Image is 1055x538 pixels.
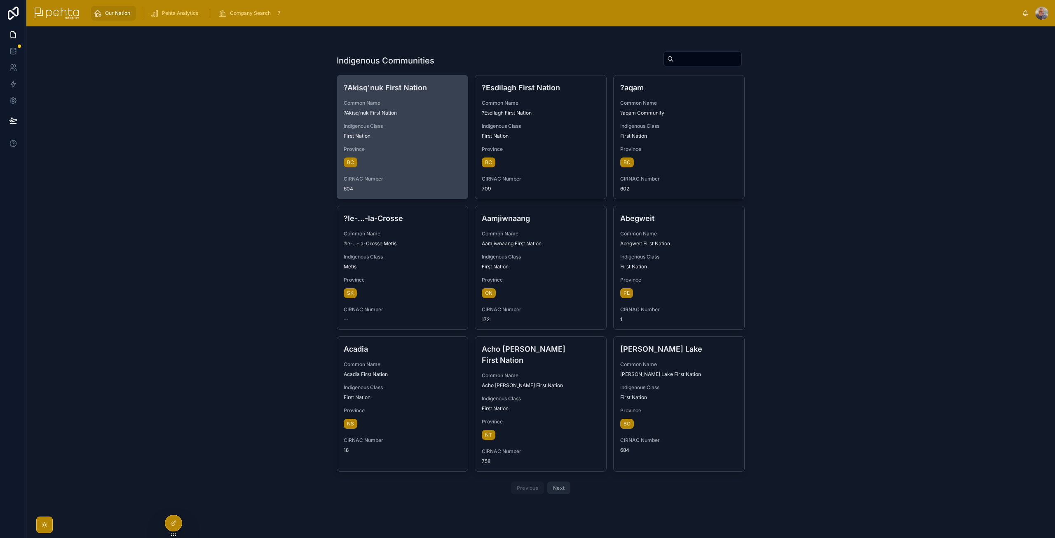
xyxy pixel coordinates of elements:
[613,206,745,330] a: AbegweitCommon NameAbegweit First NationIndigenous ClassFirst NationProvincePECIRNAC Number1
[344,186,462,192] span: 604
[347,290,354,296] span: SK
[344,133,462,139] span: First Nation
[347,159,354,166] span: BC
[620,82,738,93] h4: ?aqam
[482,306,600,313] span: CIRNAC Number
[344,263,462,270] span: Metis
[482,458,600,465] span: 758
[613,336,745,472] a: [PERSON_NAME] LakeCommon Name[PERSON_NAME] Lake First NationIndigenous ClassFirst NationProvinceB...
[482,254,600,260] span: Indigenous Class
[620,240,738,247] span: Abegweit First Nation
[620,437,738,444] span: CIRNAC Number
[475,206,607,330] a: AamjiwnaangCommon NameAamjiwnaang First NationIndigenous ClassFirst NationProvinceONCIRNAC Number172
[344,230,462,237] span: Common Name
[620,176,738,182] span: CIRNAC Number
[482,316,600,323] span: 172
[162,10,198,16] span: Pehta Analytics
[344,176,462,182] span: CIRNAC Number
[620,371,738,378] span: [PERSON_NAME] Lake First Nation
[620,306,738,313] span: CIRNAC Number
[482,213,600,224] h4: Aamjiwnaang
[620,263,738,270] span: First Nation
[482,343,600,366] h4: Acho [PERSON_NAME] First Nation
[337,336,469,472] a: AcadiaCommon NameAcadia First NationIndigenous ClassFirst NationProvinceNSCIRNAC Number18
[230,10,271,16] span: Company Search
[344,213,462,224] h4: ?le-…-la-Crosse
[344,123,462,129] span: Indigenous Class
[482,176,600,182] span: CIRNAC Number
[620,146,738,153] span: Province
[344,394,462,401] span: First Nation
[482,186,600,192] span: 709
[344,384,462,391] span: Indigenous Class
[620,384,738,391] span: Indigenous Class
[482,123,600,129] span: Indigenous Class
[620,123,738,129] span: Indigenous Class
[482,82,600,93] h4: ?Esdilagh First Nation
[344,447,462,453] span: 18
[482,240,600,247] span: Aamjiwnaang First Nation
[344,100,462,106] span: Common Name
[482,277,600,283] span: Province
[475,75,607,199] a: ?Esdilagh First NationCommon Name?Esdilagh First NationIndigenous ClassFirst NationProvinceBCCIRN...
[620,447,738,453] span: 684
[482,146,600,153] span: Province
[344,437,462,444] span: CIRNAC Number
[482,230,600,237] span: Common Name
[344,361,462,368] span: Common Name
[620,254,738,260] span: Indigenous Class
[485,432,492,438] span: NT
[274,8,284,18] div: 7
[105,10,130,16] span: Our Nation
[620,133,738,139] span: First Nation
[620,213,738,224] h4: Abegweit
[344,277,462,283] span: Province
[485,290,492,296] span: ON
[620,407,738,414] span: Province
[547,482,570,494] button: Next
[344,316,349,323] span: --
[344,254,462,260] span: Indigenous Class
[482,372,600,379] span: Common Name
[620,316,738,323] span: 1
[482,110,600,116] span: ?Esdilagh First Nation
[624,159,631,166] span: BC
[475,336,607,472] a: Acho [PERSON_NAME] First NationCommon NameAcho [PERSON_NAME] First NationIndigenous ClassFirst Na...
[620,361,738,368] span: Common Name
[482,418,600,425] span: Province
[620,100,738,106] span: Common Name
[482,405,600,412] span: First Nation
[347,421,354,427] span: NS
[87,4,1022,22] div: scrollable content
[33,7,80,20] img: App logo
[148,6,204,21] a: Pehta Analytics
[620,343,738,355] h4: [PERSON_NAME] Lake
[485,159,492,166] span: BC
[624,421,631,427] span: BC
[344,306,462,313] span: CIRNAC Number
[620,230,738,237] span: Common Name
[337,206,469,330] a: ?le-…-la-CrosseCommon Name?le-…-la-Crosse MetisIndigenous ClassMetisProvinceSKCIRNAC Number--
[620,277,738,283] span: Province
[91,6,136,21] a: Our Nation
[482,100,600,106] span: Common Name
[482,133,600,139] span: First Nation
[337,75,469,199] a: ?Akisq'nuk First NationCommon Name?Akisq'nuk First NationIndigenous ClassFirst NationProvinceBCCI...
[344,110,462,116] span: ?Akisq'nuk First Nation
[482,395,600,402] span: Indigenous Class
[216,6,286,21] a: Company Search7
[624,290,630,296] span: PE
[482,263,600,270] span: First Nation
[344,343,462,355] h4: Acadia
[620,110,738,116] span: ?aqam Community
[482,448,600,455] span: CIRNAC Number
[613,75,745,199] a: ?aqamCommon Name?aqam CommunityIndigenous ClassFirst NationProvinceBCCIRNAC Number602
[344,146,462,153] span: Province
[620,186,738,192] span: 602
[344,371,462,378] span: Acadia First Nation
[344,240,462,247] span: ?le-…-la-Crosse Metis
[337,55,434,66] h1: Indigenous Communities
[620,394,738,401] span: First Nation
[344,407,462,414] span: Province
[344,82,462,93] h4: ?Akisq'nuk First Nation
